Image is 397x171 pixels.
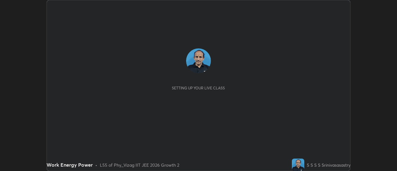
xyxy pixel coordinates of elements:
[172,86,225,90] div: Setting up your live class
[100,162,179,168] div: L55 of Phy_Vizag IIT JEE 2026 Growth 2
[95,162,97,168] div: •
[47,161,93,169] div: Work Energy Power
[292,159,304,171] img: db7463c15c9c462fb0e001d81a527131.jpg
[307,162,350,168] div: S S S S Srinivasasastry
[186,48,211,73] img: db7463c15c9c462fb0e001d81a527131.jpg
